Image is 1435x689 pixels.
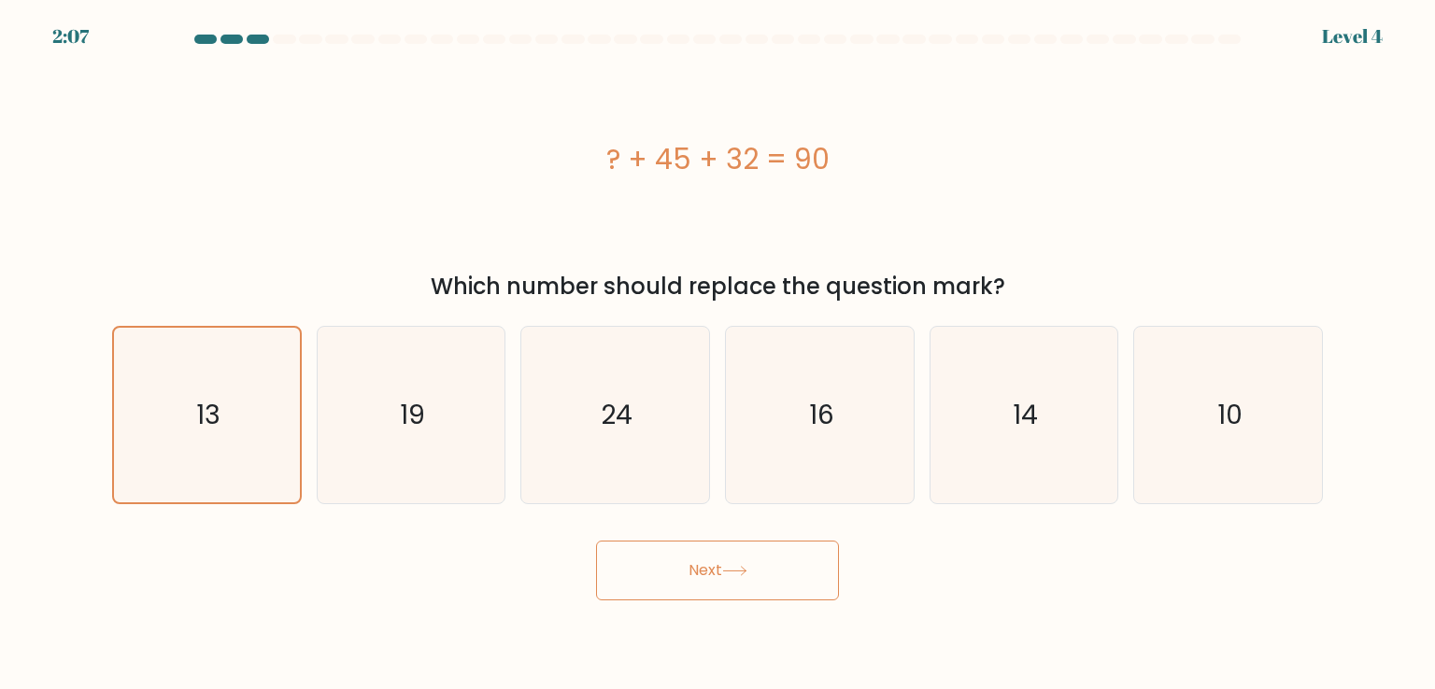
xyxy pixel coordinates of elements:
text: 10 [1217,396,1243,433]
div: Which number should replace the question mark? [123,270,1312,303]
text: 13 [196,397,220,433]
div: Level 4 [1322,22,1383,50]
text: 16 [809,396,834,433]
div: 2:07 [52,22,89,50]
text: 14 [1013,396,1038,433]
button: Next [596,541,839,600]
div: ? + 45 + 32 = 90 [112,138,1323,180]
text: 24 [602,396,633,433]
text: 19 [400,396,425,433]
